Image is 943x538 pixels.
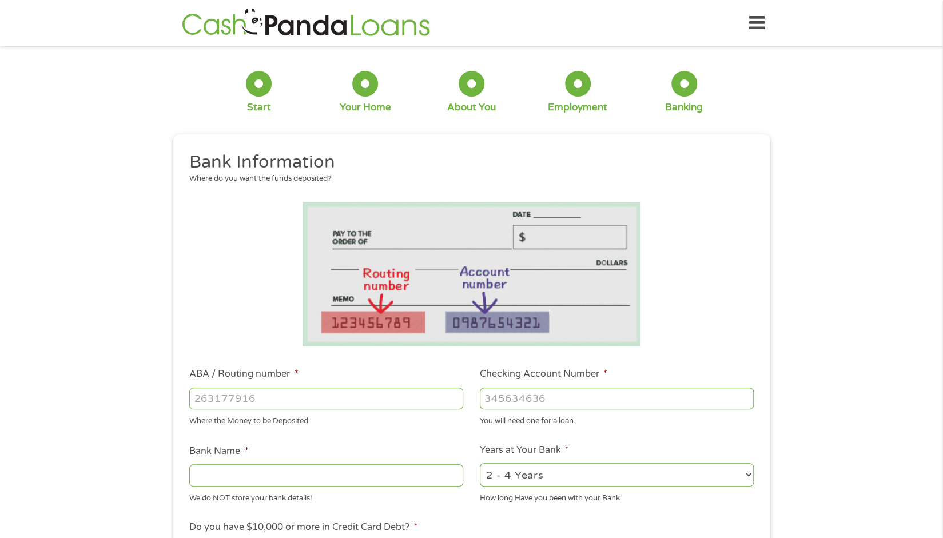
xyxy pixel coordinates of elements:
div: Where the Money to be Deposited [189,412,463,427]
label: Do you have $10,000 or more in Credit Card Debt? [189,521,417,533]
div: You will need one for a loan. [480,412,754,427]
div: Employment [548,101,607,114]
label: Checking Account Number [480,368,607,380]
div: Start [247,101,271,114]
div: How long Have you been with your Bank [480,488,754,504]
div: About You [447,101,496,114]
img: Routing number location [303,202,641,346]
h2: Bank Information [189,151,745,174]
label: ABA / Routing number [189,368,298,380]
img: GetLoanNow Logo [178,7,433,39]
div: Your Home [340,101,391,114]
div: We do NOT store your bank details! [189,488,463,504]
div: Banking [665,101,703,114]
label: Bank Name [189,445,248,457]
label: Years at Your Bank [480,444,569,456]
input: 263177916 [189,388,463,409]
div: Where do you want the funds deposited? [189,173,745,185]
input: 345634636 [480,388,754,409]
